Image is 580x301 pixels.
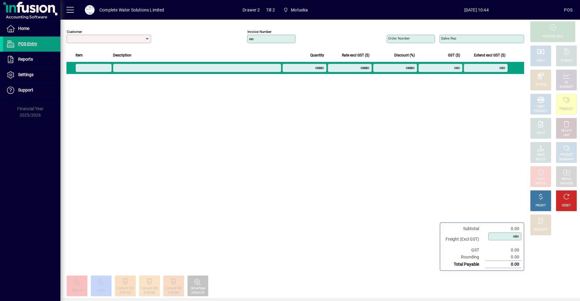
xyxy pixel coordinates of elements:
div: DELETE [561,129,572,133]
a: Settings [3,67,60,82]
mat-label: Order number [388,36,410,40]
div: RECALL [561,177,572,181]
td: Subtotal [443,225,485,232]
div: Cel18 [98,289,105,293]
td: 0.00 [485,261,521,268]
div: POS [564,5,572,15]
div: CASH [537,59,545,63]
span: Item [76,52,83,59]
div: DISCOUNT [533,228,548,232]
div: NOTE [537,131,545,136]
div: CEELON [72,289,83,293]
span: Settings [18,72,34,77]
a: Support [3,83,60,98]
div: 9100125 [120,291,131,295]
a: Home [3,21,60,36]
div: 9100250 [144,291,155,295]
span: Home [18,26,29,31]
span: Extend excl GST ($) [474,52,505,59]
span: Quantity [310,52,324,59]
td: Freight (Excl GST) [443,232,485,247]
span: Till 2 [266,5,275,15]
span: POS Entry [18,41,37,46]
div: PRODUCT [559,153,573,157]
td: 0.00 [485,247,521,254]
span: Discount (%) [394,52,415,59]
div: CHARGE [561,59,572,63]
div: INVOICES [560,181,573,186]
div: ACCOUNT [559,85,573,89]
td: Total Payable [443,261,485,268]
div: DensoTape [191,286,205,291]
td: 0.00 [485,225,521,232]
div: Cement 500 [166,286,182,291]
div: DENSO75 [191,291,204,295]
td: GST [443,247,485,254]
span: Motueka [291,5,308,15]
span: GST ($) [448,52,460,59]
div: Complete Water Solutions Limited [99,5,164,15]
div: SELECT [536,157,546,162]
span: Rate excl GST ($) [342,52,369,59]
div: MISC [537,104,544,109]
a: Reports [3,52,60,67]
td: 0.00 [485,254,521,261]
div: LINE [563,133,569,138]
button: Profile [80,5,99,15]
div: PRODUCT [534,109,547,114]
div: PRODUCT [559,107,573,111]
div: HOLD [537,177,545,181]
div: EFTPOS [535,83,546,87]
td: Rounding [443,254,485,261]
div: Cement 125 [117,286,133,291]
div: GL [565,80,569,85]
div: PROFIT [536,203,546,208]
span: Drawer 2 [243,5,260,15]
span: Reports [18,57,33,62]
div: Cement 250 [141,286,157,291]
div: PROCESS SALE [542,34,563,39]
mat-label: Invoice number [247,30,272,34]
div: SUMMARY [559,157,574,162]
div: INVOICE [535,181,546,186]
div: RESET [562,203,571,208]
span: Motueka [281,5,311,15]
mat-label: Customer [67,30,82,34]
mat-label: Sales rep [441,36,456,40]
span: Description [113,52,131,59]
span: Support [18,88,33,92]
div: PRICE [537,153,545,157]
span: [DATE] 10:44 [389,5,564,15]
div: 9100500 [168,291,179,295]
